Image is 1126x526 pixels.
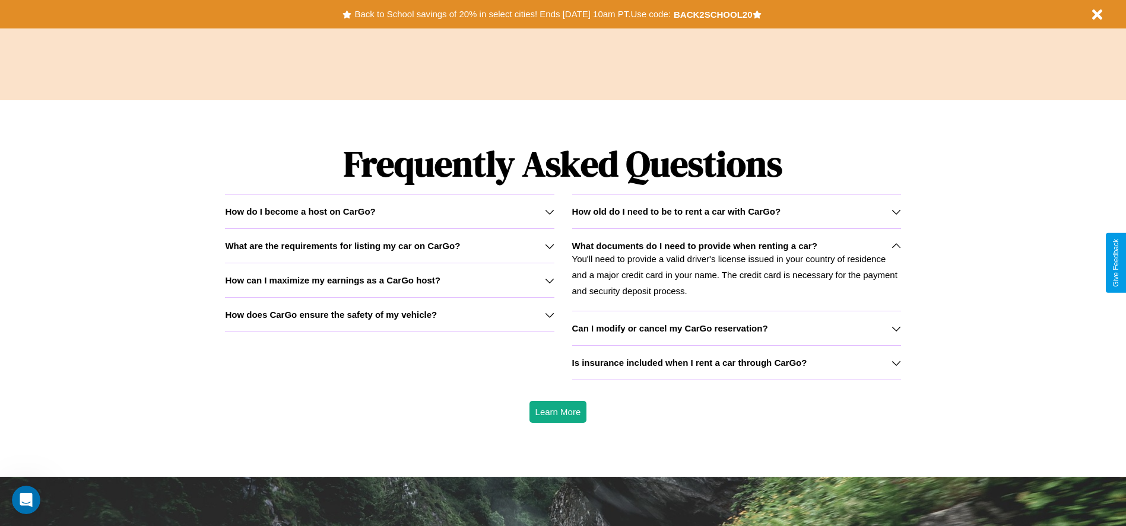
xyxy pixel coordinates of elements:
[12,486,40,514] iframe: Intercom live chat
[572,358,807,368] h3: Is insurance included when I rent a car through CarGo?
[572,241,817,251] h3: What documents do I need to provide when renting a car?
[674,9,753,20] b: BACK2SCHOOL20
[572,323,768,333] h3: Can I modify or cancel my CarGo reservation?
[225,241,460,251] h3: What are the requirements for listing my car on CarGo?
[225,275,440,285] h3: How can I maximize my earnings as a CarGo host?
[225,310,437,320] h3: How does CarGo ensure the safety of my vehicle?
[572,206,781,216] h3: How old do I need to be to rent a car with CarGo?
[572,251,901,299] p: You'll need to provide a valid driver's license issued in your country of residence and a major c...
[225,133,900,194] h1: Frequently Asked Questions
[225,206,375,216] h3: How do I become a host on CarGo?
[1112,239,1120,287] div: Give Feedback
[351,6,673,23] button: Back to School savings of 20% in select cities! Ends [DATE] 10am PT.Use code:
[529,401,587,423] button: Learn More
